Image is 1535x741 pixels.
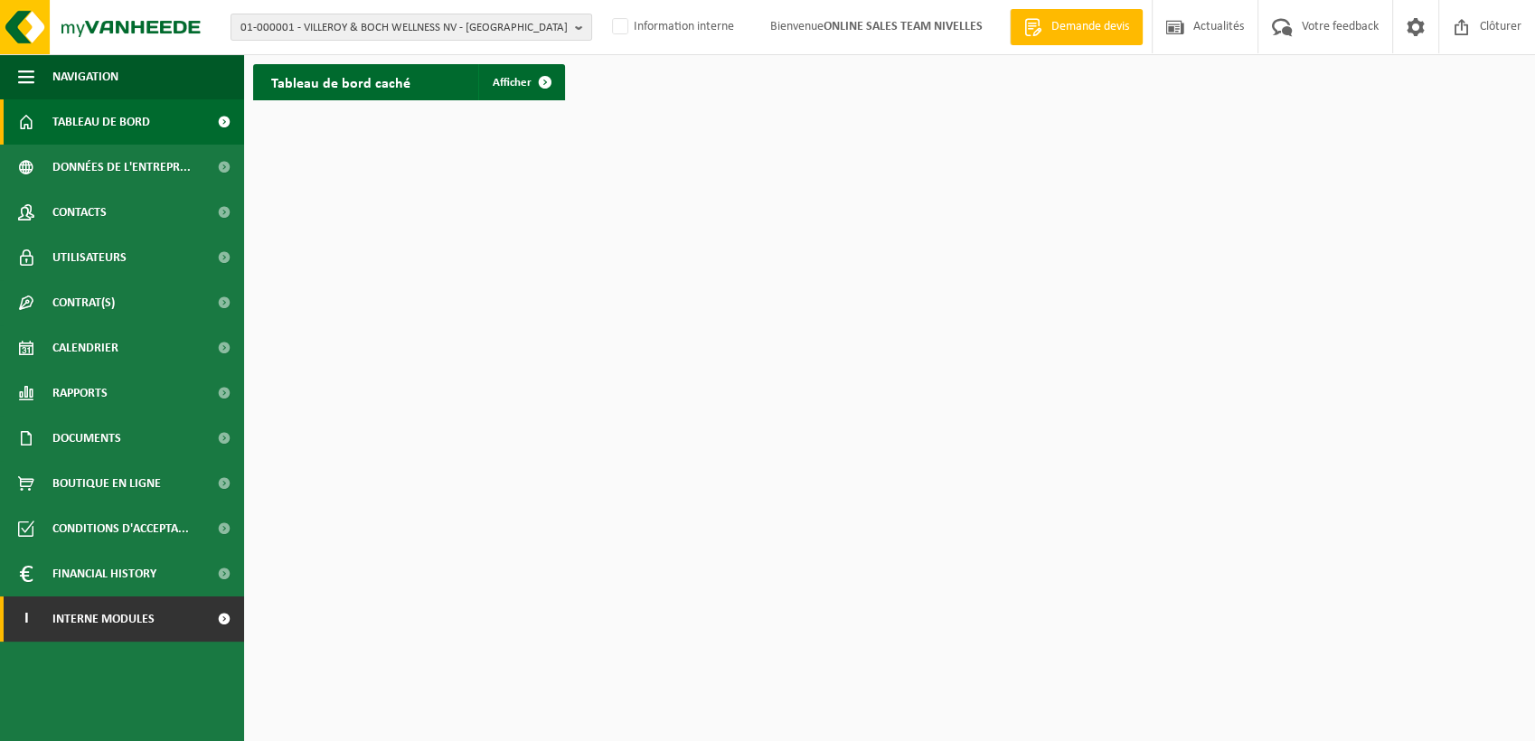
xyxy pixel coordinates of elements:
span: Conditions d'accepta... [52,506,189,551]
span: Financial History [52,551,156,596]
span: Boutique en ligne [52,461,161,506]
span: Navigation [52,54,118,99]
span: Rapports [52,370,108,416]
strong: ONLINE SALES TEAM NIVELLES [824,20,983,33]
a: Afficher [478,64,563,100]
span: Interne modules [52,596,155,642]
span: Tableau de bord [52,99,150,145]
span: Calendrier [52,325,118,370]
span: 01-000001 - VILLEROY & BOCH WELLNESS NV - [GEOGRAPHIC_DATA] [240,14,568,42]
span: Contacts [52,190,107,235]
span: Demande devis [1047,18,1134,36]
span: Documents [52,416,121,461]
span: Données de l'entrepr... [52,145,191,190]
span: Contrat(s) [52,280,115,325]
span: I [18,596,34,642]
button: 01-000001 - VILLEROY & BOCH WELLNESS NV - [GEOGRAPHIC_DATA] [231,14,592,41]
span: Utilisateurs [52,235,127,280]
a: Demande devis [1010,9,1143,45]
label: Information interne [608,14,734,41]
h2: Tableau de bord caché [253,64,428,99]
span: Afficher [493,77,532,89]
